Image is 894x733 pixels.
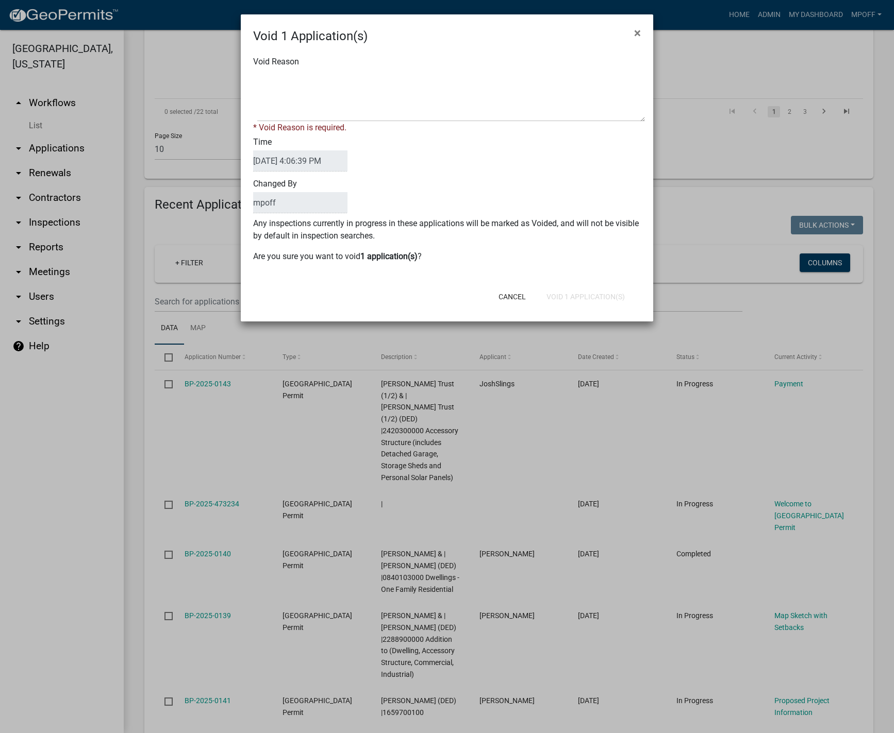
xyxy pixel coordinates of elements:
[253,192,347,213] input: BulkActionUser
[253,180,347,213] label: Changed By
[257,70,645,122] textarea: Void Reason
[253,122,641,134] div: * Void Reason is required.
[490,287,534,306] button: Cancel
[253,217,641,242] p: Any inspections currently in progress in these applications will be marked as Voided, and will no...
[634,26,641,40] span: ×
[253,138,347,172] label: Time
[253,58,299,66] label: Void Reason
[360,251,418,261] b: 1 application(s)
[253,27,368,45] h4: Void 1 Application(s)
[253,150,347,172] input: DateTime
[538,287,633,306] button: Void 1 Application(s)
[626,19,649,47] button: Close
[253,250,641,263] p: Are you sure you want to void ?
